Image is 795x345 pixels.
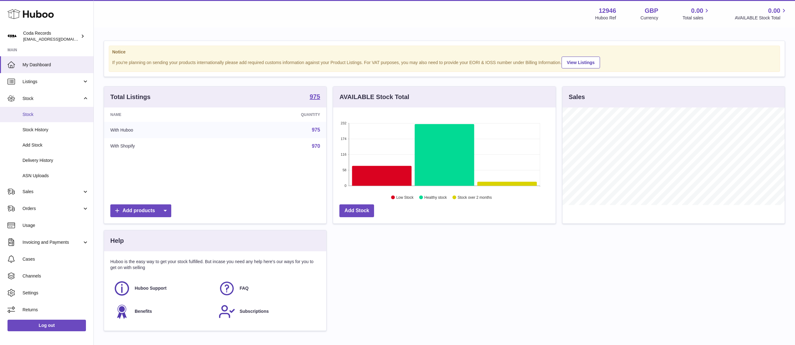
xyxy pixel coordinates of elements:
[735,15,787,21] span: AVAILABLE Stock Total
[682,15,710,21] span: Total sales
[458,195,492,200] text: Stock over 2 months
[339,204,374,217] a: Add Stock
[240,285,249,291] span: FAQ
[22,62,89,68] span: My Dashboard
[135,308,152,314] span: Benefits
[104,122,224,138] td: With Huboo
[23,37,92,42] span: [EMAIL_ADDRESS][DOMAIN_NAME]
[104,107,224,122] th: Name
[110,204,171,217] a: Add products
[424,195,447,200] text: Healthy stock
[113,303,212,320] a: Benefits
[562,57,600,68] a: View Listings
[22,127,89,133] span: Stock History
[110,259,320,271] p: Huboo is the easy way to get your stock fulfilled. But incase you need any help here's our ways f...
[22,206,82,212] span: Orders
[112,56,777,68] div: If you're planning on sending your products internationally please add required customs informati...
[22,222,89,228] span: Usage
[135,285,167,291] span: Huboo Support
[735,7,787,21] a: 0.00 AVAILABLE Stock Total
[682,7,710,21] a: 0.00 Total sales
[310,93,320,100] strong: 975
[22,239,82,245] span: Invoicing and Payments
[218,303,317,320] a: Subscriptions
[641,15,658,21] div: Currency
[22,157,89,163] span: Delivery History
[23,30,79,42] div: Coda Records
[768,7,780,15] span: 0.00
[104,138,224,154] td: With Shopify
[312,143,320,149] a: 970
[595,15,616,21] div: Huboo Ref
[645,7,658,15] strong: GBP
[339,93,409,101] h3: AVAILABLE Stock Total
[341,137,346,141] text: 174
[22,273,89,279] span: Channels
[112,49,777,55] strong: Notice
[569,93,585,101] h3: Sales
[7,32,17,41] img: haz@pcatmedia.com
[224,107,327,122] th: Quantity
[22,256,89,262] span: Cases
[22,79,82,85] span: Listings
[110,93,151,101] h3: Total Listings
[110,237,124,245] h3: Help
[599,7,616,15] strong: 12946
[113,280,212,297] a: Huboo Support
[22,112,89,117] span: Stock
[22,173,89,179] span: ASN Uploads
[345,184,347,187] text: 0
[7,320,86,331] a: Log out
[22,189,82,195] span: Sales
[22,290,89,296] span: Settings
[218,280,317,297] a: FAQ
[240,308,269,314] span: Subscriptions
[691,7,703,15] span: 0.00
[396,195,414,200] text: Low Stock
[22,307,89,313] span: Returns
[341,121,346,125] text: 232
[343,168,347,172] text: 58
[22,96,82,102] span: Stock
[312,127,320,132] a: 975
[310,93,320,101] a: 975
[22,142,89,148] span: Add Stock
[341,152,346,156] text: 116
